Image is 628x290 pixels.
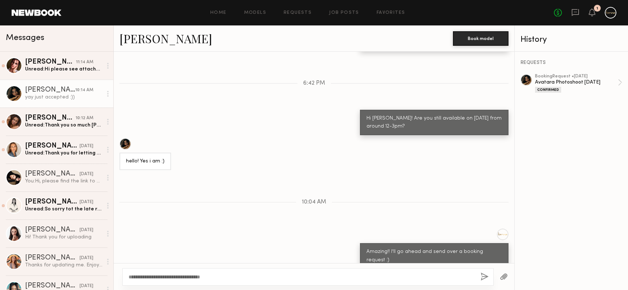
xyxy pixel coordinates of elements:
[25,206,102,213] div: Unread: So sorry tot the late response
[596,7,598,11] div: 1
[284,11,312,15] a: Requests
[535,74,622,93] a: bookingRequest •[DATE]Avatara Photoshoot [DATE]Confirmed
[302,199,326,205] span: 10:04 AM
[25,122,102,129] div: Unread: Thank you so much [PERSON_NAME], I completely get it. I would love to work with you guys ...
[244,11,266,15] a: Models
[25,142,80,150] div: [PERSON_NAME]
[75,87,93,94] div: 10:14 AM
[377,11,405,15] a: Favorites
[80,283,93,290] div: [DATE]
[25,262,102,269] div: Thanks for updating me. Enjoy the rest of your week! Would love to work with you in the future so...
[25,198,80,206] div: [PERSON_NAME]
[329,11,359,15] a: Job Posts
[80,143,93,150] div: [DATE]
[76,59,93,66] div: 11:14 AM
[6,34,44,42] span: Messages
[25,150,102,157] div: Unread: Thank you for letting me know
[520,36,622,44] div: History
[303,80,325,86] span: 6:42 PM
[25,66,102,73] div: Unread: Hi please see attached ! I updated my headshots this week and my hair hasn’t changed sinc...
[80,255,93,262] div: [DATE]
[25,282,80,290] div: [PERSON_NAME]
[76,115,93,122] div: 10:12 AM
[25,94,102,101] div: yay just accepted :))
[25,254,80,262] div: [PERSON_NAME]
[25,170,80,178] div: [PERSON_NAME]
[25,59,76,66] div: [PERSON_NAME]
[25,178,102,185] div: You: Hi, please find the link to our call sheet: [URL][DOMAIN_NAME] You would be able to find ins...
[520,60,622,65] div: REQUESTS
[80,171,93,178] div: [DATE]
[453,35,509,41] a: Book model
[126,157,165,166] div: hello! Yes i am :)
[210,11,227,15] a: Home
[119,31,212,46] a: [PERSON_NAME]
[366,248,502,265] div: Amazing!! I'll go ahead and send over a booking request :)
[535,79,618,86] div: Avatara Photoshoot [DATE]
[80,227,93,234] div: [DATE]
[25,234,102,241] div: Hi! Thank you for uploading
[535,74,618,79] div: booking Request • [DATE]
[25,114,76,122] div: [PERSON_NAME]
[535,87,561,93] div: Confirmed
[453,31,509,46] button: Book model
[25,86,75,94] div: [PERSON_NAME]
[25,226,80,234] div: [PERSON_NAME]
[366,114,502,131] div: Hi [PERSON_NAME]! Are you still available on [DATE] from around 12-3pm?
[80,199,93,206] div: [DATE]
